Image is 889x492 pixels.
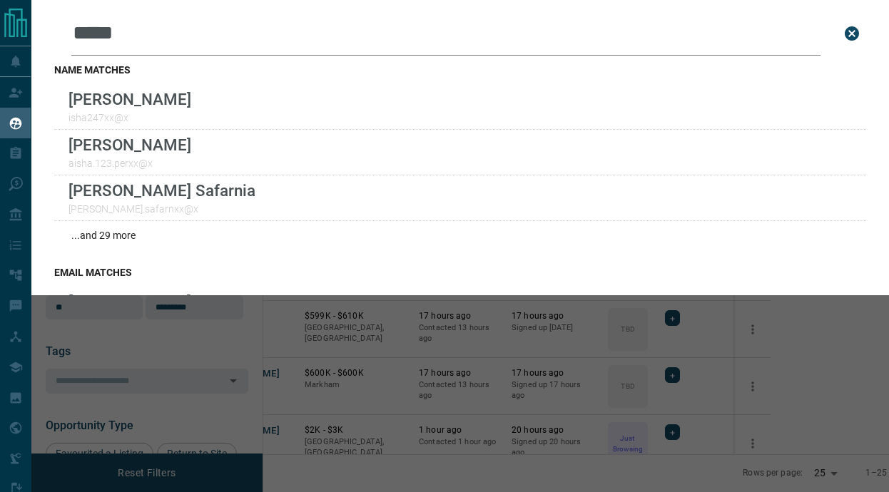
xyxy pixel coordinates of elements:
[68,135,191,154] p: [PERSON_NAME]
[54,221,866,250] div: ...and 29 more
[68,112,191,123] p: isha247xx@x
[54,64,866,76] h3: name matches
[54,267,866,278] h3: email matches
[68,158,191,169] p: aisha.123.perxx@x
[68,90,191,108] p: [PERSON_NAME]
[68,292,191,311] p: [PERSON_NAME]
[68,181,255,200] p: [PERSON_NAME] Safarnia
[838,19,866,48] button: close search bar
[68,203,255,215] p: [PERSON_NAME].safarnxx@x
